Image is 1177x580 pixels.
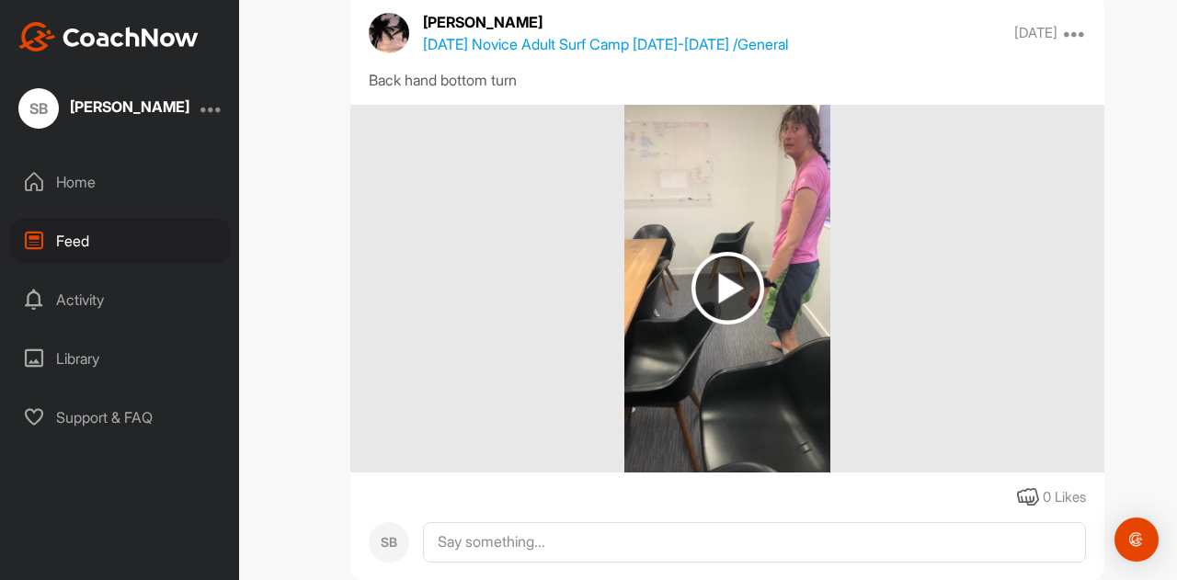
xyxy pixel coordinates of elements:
div: Feed [10,218,231,264]
img: CoachNow [18,22,199,51]
div: [PERSON_NAME] [70,99,189,114]
img: media [624,105,831,472]
p: [DATE] Novice Adult Surf Camp [DATE]-[DATE] / General [423,33,788,55]
p: [DATE] [1014,24,1057,42]
div: SB [18,88,59,129]
p: [PERSON_NAME] [423,11,788,33]
img: avatar [369,13,409,53]
div: Home [10,159,231,205]
img: play [691,252,764,324]
div: Activity [10,277,231,323]
div: SB [369,522,409,563]
div: Back hand bottom turn [369,69,1086,91]
div: Support & FAQ [10,394,231,440]
div: Library [10,335,231,381]
div: 0 Likes [1043,487,1086,508]
div: Open Intercom Messenger [1114,517,1159,562]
